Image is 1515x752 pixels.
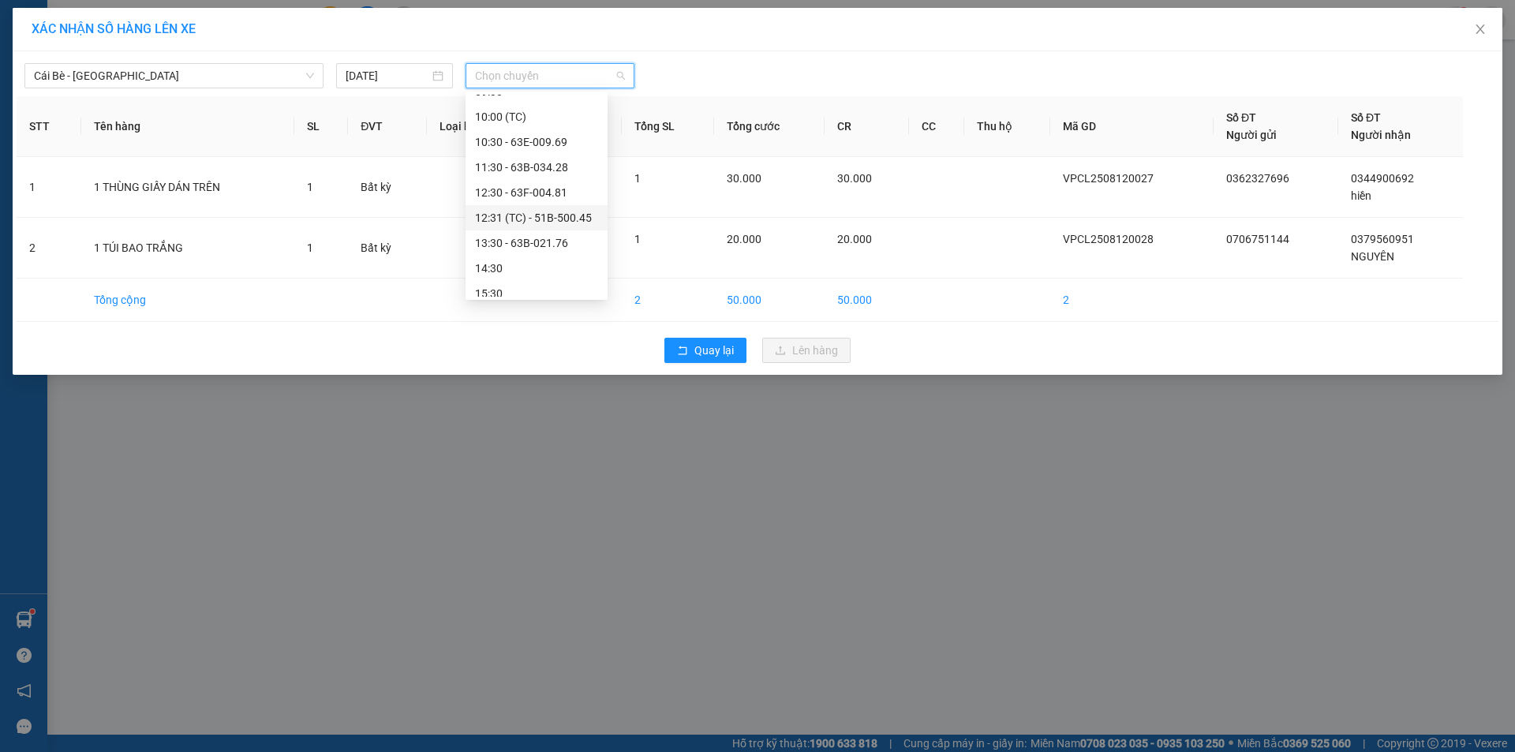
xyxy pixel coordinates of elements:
td: Tổng cộng [81,279,295,322]
span: Cái Bè - Sài Gòn [34,64,314,88]
td: 2 [622,279,714,322]
div: 11:30 - 63B-034.28 [475,159,598,176]
div: VP [GEOGRAPHIC_DATA] [135,13,295,51]
button: uploadLên hàng [762,338,851,363]
span: NGUYÊN [1351,250,1394,263]
td: 1 THÙNG GIẤY DÁN TRÊN [81,157,295,218]
td: 2 [17,218,81,279]
td: 1 TÚI BAO TRẮNG [81,218,295,279]
td: Bất kỳ [348,157,427,218]
th: Tổng SL [622,96,714,157]
th: Tên hàng [81,96,295,157]
div: 0379560951 [135,70,295,92]
span: Người gửi [1226,129,1277,141]
span: 20.000 [727,233,761,245]
span: 0706751144 [1226,233,1289,245]
th: CC [909,96,964,157]
div: 12:31 (TC) - 51B-500.45 [475,209,598,226]
span: Chọn chuyến [475,64,625,88]
div: 14:30 [475,260,598,277]
div: VP Cai Lậy [13,13,124,32]
div: 15:30 [475,285,598,302]
div: 20.000 [12,102,126,121]
div: 10:30 - 63E-009.69 [475,133,598,151]
span: Rồi : [12,103,38,120]
span: 1 [634,172,641,185]
td: Bất kỳ [348,218,427,279]
td: 50.000 [825,279,909,322]
span: 0344900692 [1351,172,1414,185]
span: Quay lại [694,342,734,359]
th: STT [17,96,81,157]
span: XÁC NHẬN SỐ HÀNG LÊN XE [32,21,196,36]
td: 50.000 [714,279,825,322]
div: 10:00 (TC) [475,108,598,125]
span: rollback [677,345,688,357]
div: 0706751144 [13,32,124,54]
th: Thu hộ [964,96,1050,157]
div: 12:30 - 63F-004.81 [475,184,598,201]
span: VPCL2508120027 [1063,172,1154,185]
span: 1 [634,233,641,245]
span: 1 [307,241,313,254]
span: VPCL2508120028 [1063,233,1154,245]
span: 0362327696 [1226,172,1289,185]
th: ĐVT [348,96,427,157]
button: rollbackQuay lại [664,338,746,363]
span: close [1474,23,1487,36]
span: 1 [307,181,313,193]
div: 13:30 - 63B-021.76 [475,234,598,252]
span: 30.000 [727,172,761,185]
span: Người nhận [1351,129,1411,141]
th: Mã GD [1050,96,1214,157]
th: CR [825,96,909,157]
span: 0379560951 [1351,233,1414,245]
span: 20.000 [837,233,872,245]
span: Số ĐT [1351,111,1381,124]
span: hiền [1351,189,1371,202]
th: Tổng cước [714,96,825,157]
td: 1 [17,157,81,218]
span: Nhận: [135,15,173,32]
input: 12/08/2025 [346,67,429,84]
span: Số ĐT [1226,111,1256,124]
td: 2 [1050,279,1214,322]
span: 30.000 [837,172,872,185]
span: Gửi: [13,15,38,32]
div: NGUYÊN [135,51,295,70]
th: SL [294,96,348,157]
button: Close [1458,8,1502,52]
th: Loại hàng [427,96,533,157]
